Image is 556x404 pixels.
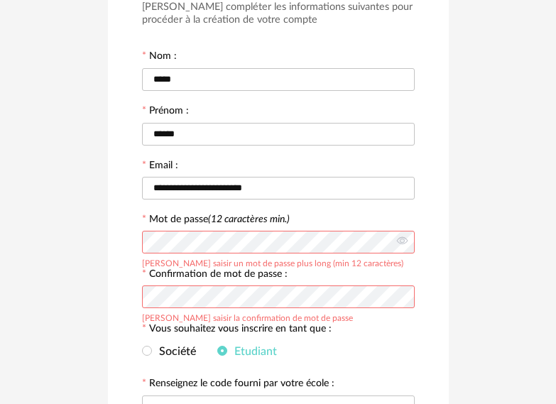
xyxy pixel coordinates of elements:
[142,1,415,27] h3: [PERSON_NAME] compléter les informations suivantes pour procéder à la création de votre compte
[152,346,196,357] span: Société
[142,324,332,337] label: Vous souhaitez vous inscrire en tant que :
[142,160,178,173] label: Email :
[208,214,290,224] i: (12 caractères min.)
[142,311,353,322] div: [PERSON_NAME] saisir la confirmation de mot de passe
[142,269,288,282] label: Confirmation de mot de passe :
[142,378,334,391] label: Renseignez le code fourni par votre école :
[142,256,403,268] div: [PERSON_NAME] saisir un mot de passe plus long (min 12 caractères)
[142,106,189,119] label: Prénom :
[149,214,290,224] label: Mot de passe
[142,51,177,64] label: Nom :
[227,346,277,357] span: Etudiant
